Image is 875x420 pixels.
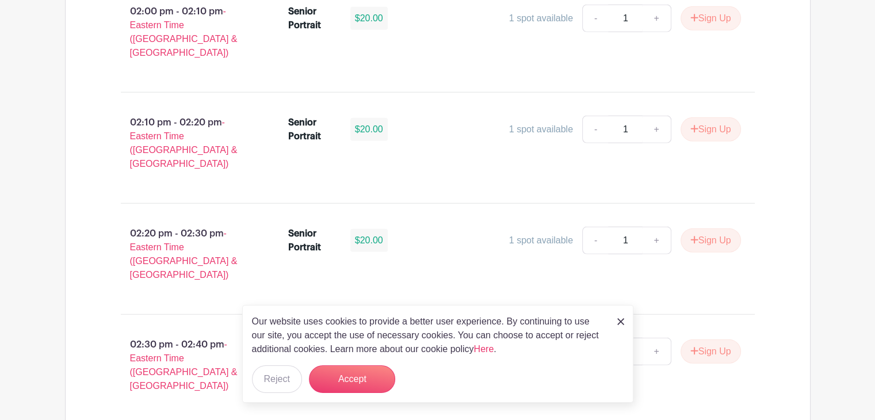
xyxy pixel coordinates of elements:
button: Reject [252,365,302,393]
p: 02:10 pm - 02:20 pm [102,111,270,175]
span: - Eastern Time ([GEOGRAPHIC_DATA] & [GEOGRAPHIC_DATA]) [130,228,238,280]
div: $20.00 [350,118,388,141]
div: 1 spot available [509,234,573,247]
a: + [642,338,671,365]
a: - [582,5,609,32]
p: 02:20 pm - 02:30 pm [102,222,270,287]
img: close_button-5f87c8562297e5c2d7936805f587ecaba9071eb48480494691a3f1689db116b3.svg [617,318,624,325]
p: Our website uses cookies to provide a better user experience. By continuing to use our site, you ... [252,315,605,356]
button: Accept [309,365,395,393]
div: 1 spot available [509,12,573,25]
p: 02:30 pm - 02:40 pm [102,333,270,398]
span: - Eastern Time ([GEOGRAPHIC_DATA] & [GEOGRAPHIC_DATA]) [130,339,238,391]
a: - [582,227,609,254]
a: - [582,116,609,143]
div: Senior Portrait [288,5,337,32]
button: Sign Up [681,339,741,364]
span: - Eastern Time ([GEOGRAPHIC_DATA] & [GEOGRAPHIC_DATA]) [130,6,238,58]
a: + [642,227,671,254]
div: 1 spot available [509,123,573,136]
div: $20.00 [350,7,388,30]
a: + [642,5,671,32]
a: + [642,116,671,143]
button: Sign Up [681,117,741,142]
div: Senior Portrait [288,227,337,254]
span: - Eastern Time ([GEOGRAPHIC_DATA] & [GEOGRAPHIC_DATA]) [130,117,238,169]
div: Senior Portrait [288,116,337,143]
div: $20.00 [350,229,388,252]
button: Sign Up [681,228,741,253]
a: Here [474,344,494,354]
button: Sign Up [681,6,741,30]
